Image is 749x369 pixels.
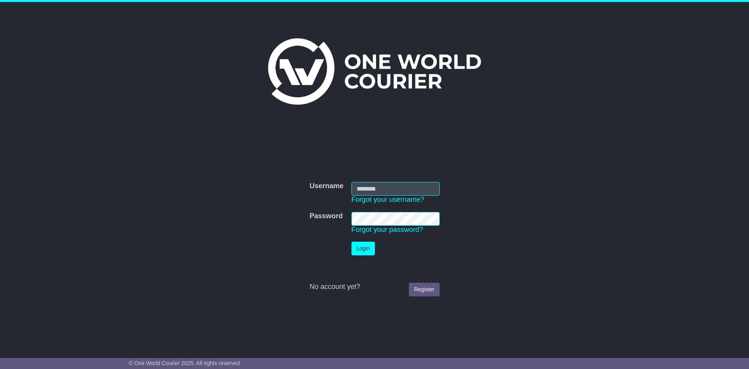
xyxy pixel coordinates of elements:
label: Username [309,182,343,191]
a: Forgot your username? [351,196,424,203]
a: Forgot your password? [351,226,423,234]
label: Password [309,212,343,221]
a: Register [409,283,439,296]
button: Login [351,242,375,255]
img: One World [268,38,481,105]
div: No account yet? [309,283,439,291]
span: © One World Courier 2025. All rights reserved. [129,360,241,366]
